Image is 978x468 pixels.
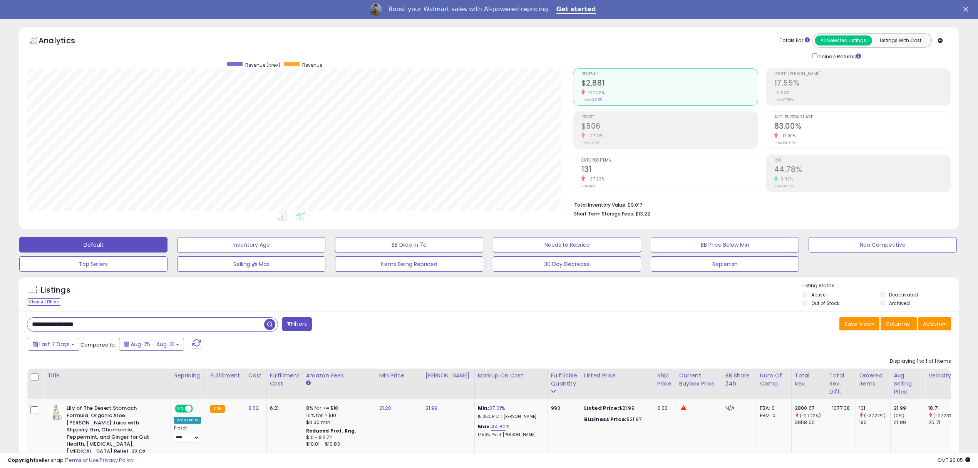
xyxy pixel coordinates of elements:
div: $21.97 [584,416,648,423]
div: Include Returns [807,52,870,61]
div: Fulfillment Cost [270,372,300,388]
span: Ordered Items [581,158,758,163]
small: Prev: 180 [581,184,595,189]
div: Clear All Filters [27,298,61,306]
div: 25.71 [928,419,960,426]
div: 18.71 [928,405,960,412]
b: Lily of The Desert Stomach Formula, Organic Aloe [PERSON_NAME] Juice with Slippery Elm, Chamomile... [67,405,160,464]
b: Business Price: [584,416,626,423]
button: Top Sellers [19,256,167,272]
span: Revenue (prev) [245,62,280,68]
a: Terms of Use [66,456,99,464]
button: Needs to Reprice [493,237,641,253]
small: 0.00% [774,90,790,96]
div: BB Share 24h. [725,372,754,388]
div: Markup on Cost [478,372,544,380]
div: Boost your Walmart sales with AI-powered repricing. [388,5,550,13]
div: Totals For [780,37,810,44]
div: [PERSON_NAME] [425,372,471,380]
div: % [478,423,542,438]
label: Deactivated [889,291,918,298]
b: Total Inventory Value: [574,202,626,208]
small: FBA [210,405,224,413]
span: OFF [192,406,204,412]
p: 17.56% Profit [PERSON_NAME] [478,432,542,438]
div: Close [963,7,971,12]
button: BB Price Below Min [651,237,799,253]
small: Amazon Fees. [306,380,311,387]
div: FBA: 0 [760,405,785,412]
div: 993 [551,405,575,412]
div: Listed Price [584,372,651,380]
div: Title [47,372,167,380]
div: Avg Selling Price [894,372,922,396]
small: Prev: 100.00% [774,141,796,145]
div: 131 [859,405,890,412]
div: 21.99 [894,405,925,412]
div: $10 - $11.72 [306,434,370,441]
div: Min Price [379,372,419,380]
h2: 83.00% [774,122,951,132]
small: (-27.22%) [864,412,885,419]
div: Velocity [928,372,956,380]
h2: 44.78% [774,165,951,175]
small: (-27.23%) [933,412,955,419]
img: 414KMbV6Q-L._SL40_.jpg [49,405,65,420]
b: Listed Price: [584,404,619,412]
span: 2025-09-9 20:05 GMT [938,456,970,464]
span: Compared to: [80,341,116,348]
h2: $2,881 [581,79,758,89]
div: % [478,405,542,419]
div: 15% for > $10 [306,412,370,419]
button: Filters [282,317,312,331]
b: Short Term Storage Fees: [574,210,634,217]
label: Archived [889,300,910,306]
a: 21.20 [379,404,392,412]
button: Aug-25 - Aug-31 [119,338,184,351]
small: Prev: 17.55% [774,98,794,102]
a: 44.80 [491,423,506,431]
button: Listings With Cost [872,35,929,45]
a: 21.99 [425,404,438,412]
small: 0.02% [778,176,793,182]
small: (-27.22%) [800,412,821,419]
a: 8.62 [248,404,259,412]
small: Prev: 44.77% [774,184,794,189]
button: Save View [839,317,879,330]
div: Cost [248,372,263,380]
strong: Copyright [8,456,36,464]
div: 3958.05 [795,419,826,426]
span: ON [176,406,185,412]
button: Default [19,237,167,253]
img: Profile image for Adrian [370,3,382,16]
small: -27.22% [585,90,605,96]
b: Min: [478,404,489,412]
th: The percentage added to the cost of goods (COGS) that forms the calculator for Min & Max prices. [474,369,548,399]
span: Profit [PERSON_NAME] [774,72,951,76]
div: -1077.38 [829,405,850,412]
a: Privacy Policy [100,456,134,464]
span: ROI [774,158,951,163]
div: Ordered Items [859,372,887,388]
small: -27.22% [585,176,605,182]
small: -27.21% [585,133,603,139]
a: Get started [556,5,596,14]
button: Non Competitive [809,237,957,253]
div: Num of Comp. [760,372,788,388]
span: Revenue [581,72,758,76]
div: FBM: 0 [760,412,785,419]
div: 180 [859,419,890,426]
div: Amazon Fees [306,372,373,380]
div: 0.00 [657,405,670,412]
h2: 131 [581,165,758,175]
div: $0.30 min [306,419,370,426]
button: Actions [918,317,951,330]
span: Last 7 Days [39,340,70,348]
div: Amazon AI [174,417,201,424]
button: Selling @ Max [177,256,325,272]
button: All Selected Listings [815,35,872,45]
span: Aug-25 - Aug-31 [131,340,174,348]
span: Profit [581,115,758,120]
h2: 17.55% [774,79,951,89]
div: Preset: [174,426,201,443]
